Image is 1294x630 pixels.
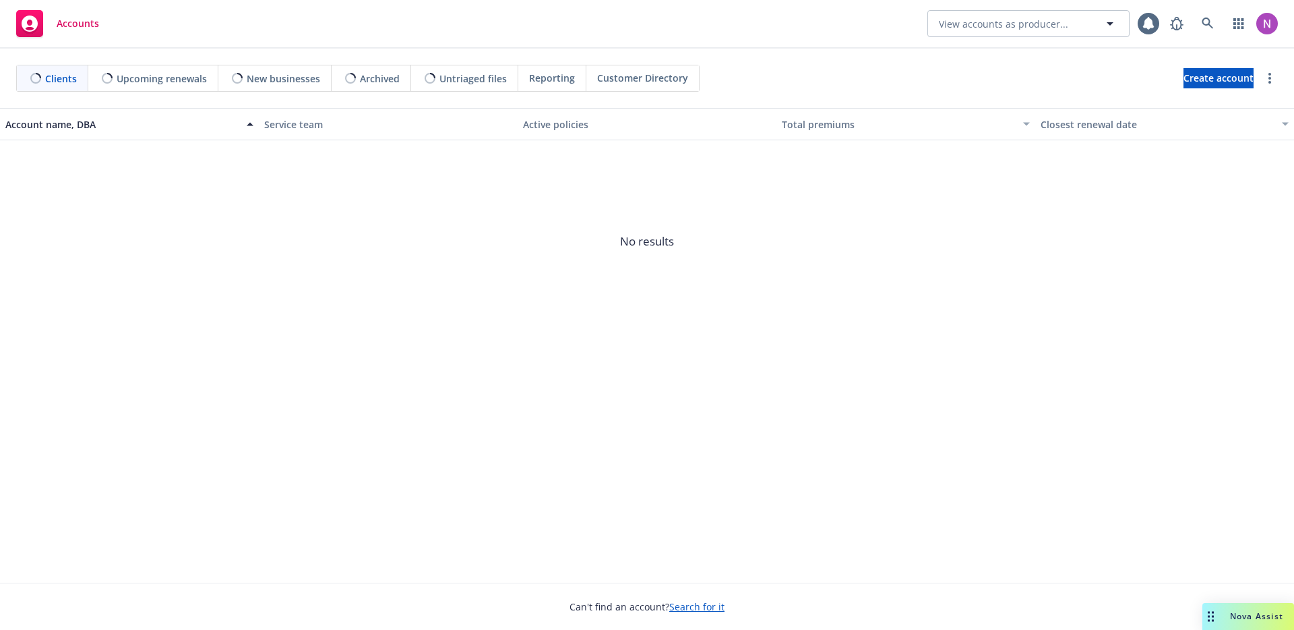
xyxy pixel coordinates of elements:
img: photo [1256,13,1278,34]
span: Untriaged files [439,71,507,86]
span: Upcoming renewals [117,71,207,86]
div: Total premiums [782,117,1015,132]
button: Total premiums [776,108,1035,140]
a: more [1262,70,1278,86]
button: Nova Assist [1202,603,1294,630]
a: Search for it [669,600,725,613]
a: Search [1194,10,1221,37]
span: Customer Directory [597,71,688,85]
div: Account name, DBA [5,117,239,132]
span: New businesses [247,71,320,86]
a: Switch app [1225,10,1252,37]
span: Accounts [57,18,99,29]
div: Closest renewal date [1041,117,1274,132]
span: Clients [45,71,77,86]
span: Reporting [529,71,575,85]
a: Accounts [11,5,104,42]
span: Can't find an account? [569,600,725,614]
div: Drag to move [1202,603,1219,630]
span: Nova Assist [1230,610,1283,622]
div: Active policies [523,117,771,132]
div: Service team [264,117,512,132]
span: Create account [1183,65,1254,91]
span: Archived [360,71,400,86]
button: View accounts as producer... [927,10,1130,37]
button: Service team [259,108,518,140]
button: Active policies [518,108,776,140]
button: Closest renewal date [1035,108,1294,140]
a: Create account [1183,68,1254,88]
a: Report a Bug [1163,10,1190,37]
span: View accounts as producer... [939,17,1068,31]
